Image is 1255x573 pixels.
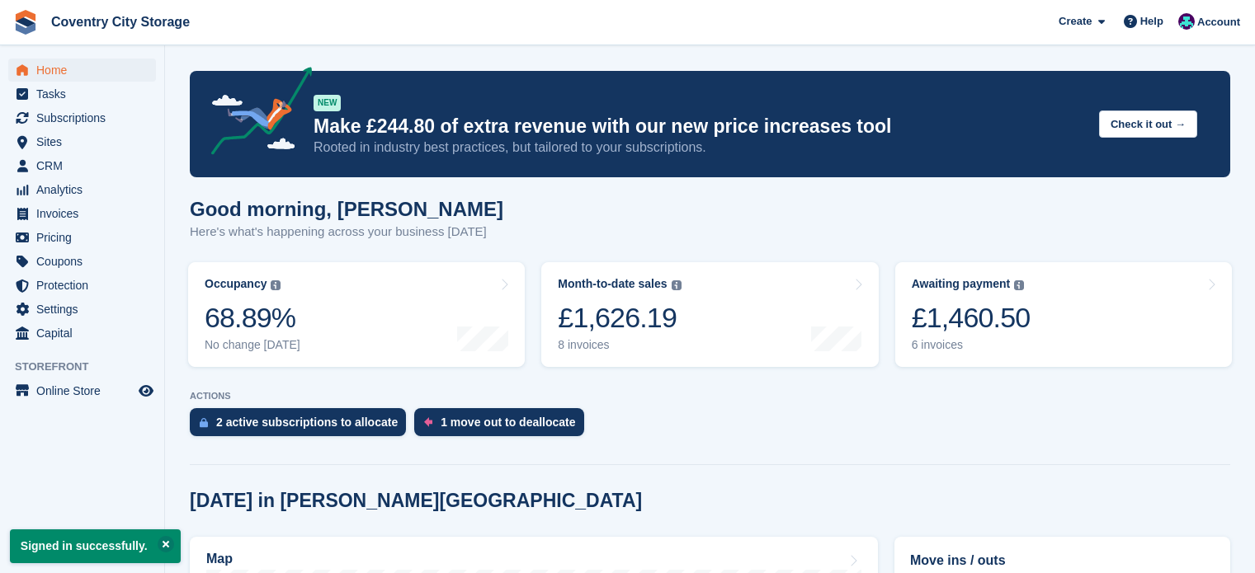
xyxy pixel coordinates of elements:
[314,115,1086,139] p: Make £244.80 of extra revenue with our new price increases tool
[190,198,503,220] h1: Good morning, [PERSON_NAME]
[36,226,135,249] span: Pricing
[8,226,156,249] a: menu
[8,322,156,345] a: menu
[1014,280,1024,290] img: icon-info-grey-7440780725fd019a000dd9b08b2336e03edf1995a4989e88bcd33f0948082b44.svg
[8,298,156,321] a: menu
[10,529,181,563] p: Signed in successfully.
[8,106,156,129] a: menu
[36,59,135,82] span: Home
[15,359,164,375] span: Storefront
[8,379,156,402] a: menu
[8,59,156,82] a: menu
[136,381,156,401] a: Preview store
[36,130,135,153] span: Sites
[45,8,196,35] a: Coventry City Storage
[36,322,135,345] span: Capital
[8,202,156,225] a: menu
[558,338,681,352] div: 8 invoices
[36,82,135,106] span: Tasks
[205,338,300,352] div: No change [DATE]
[36,379,135,402] span: Online Store
[541,262,878,367] a: Month-to-date sales £1,626.19 8 invoices
[188,262,525,367] a: Occupancy 68.89% No change [DATE]
[190,408,414,444] a: 2 active subscriptions to allocate
[271,280,281,290] img: icon-info-grey-7440780725fd019a000dd9b08b2336e03edf1995a4989e88bcd33f0948082b44.svg
[912,301,1031,335] div: £1,460.50
[8,178,156,201] a: menu
[558,301,681,335] div: £1,626.19
[314,139,1086,157] p: Rooted in industry best practices, but tailored to your subscriptions.
[216,416,398,429] div: 2 active subscriptions to allocate
[912,277,1011,291] div: Awaiting payment
[8,154,156,177] a: menu
[1140,13,1163,30] span: Help
[8,274,156,297] a: menu
[190,223,503,242] p: Here's what's happening across your business [DATE]
[1099,110,1197,138] button: Check it out →
[200,417,208,428] img: active_subscription_to_allocate_icon-d502201f5373d7db506a760aba3b589e785aa758c864c3986d89f69b8ff3...
[13,10,38,35] img: stora-icon-8386f47178a22dfd0bd8f6a31ec36ba5ce8667c1dd55bd0f319d3a0aa187defe.svg
[558,277,667,291] div: Month-to-date sales
[912,338,1031,352] div: 6 invoices
[910,551,1215,571] h2: Move ins / outs
[36,154,135,177] span: CRM
[424,417,432,427] img: move_outs_to_deallocate_icon-f764333ba52eb49d3ac5e1228854f67142a1ed5810a6f6cc68b1a99e826820c5.svg
[8,82,156,106] a: menu
[36,178,135,201] span: Analytics
[190,391,1230,402] p: ACTIONS
[36,274,135,297] span: Protection
[36,202,135,225] span: Invoices
[205,301,300,335] div: 68.89%
[314,95,341,111] div: NEW
[441,416,575,429] div: 1 move out to deallocate
[36,298,135,321] span: Settings
[36,250,135,273] span: Coupons
[205,277,267,291] div: Occupancy
[8,130,156,153] a: menu
[414,408,592,444] a: 1 move out to deallocate
[197,67,313,161] img: price-adjustments-announcement-icon-8257ccfd72463d97f412b2fc003d46551f7dbcb40ab6d574587a9cd5c0d94...
[206,552,233,566] h2: Map
[1178,13,1195,30] img: Michael Doherty
[8,250,156,273] a: menu
[1059,13,1092,30] span: Create
[895,262,1232,367] a: Awaiting payment £1,460.50 6 invoices
[1197,14,1240,31] span: Account
[190,490,642,512] h2: [DATE] in [PERSON_NAME][GEOGRAPHIC_DATA]
[36,106,135,129] span: Subscriptions
[672,280,682,290] img: icon-info-grey-7440780725fd019a000dd9b08b2336e03edf1995a4989e88bcd33f0948082b44.svg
